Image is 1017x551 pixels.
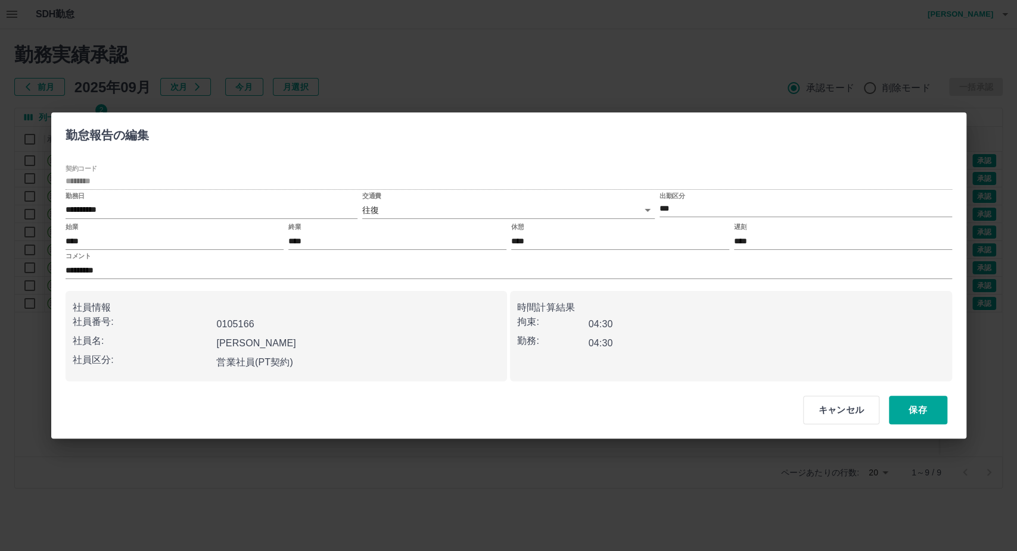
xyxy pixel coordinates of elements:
p: 社員名: [73,334,212,348]
label: 終業 [288,223,301,231]
label: 休憩 [511,223,524,231]
p: 社員番号: [73,315,212,329]
label: 交通費 [362,191,381,200]
b: 営業社員(PT契約) [216,357,293,367]
label: 契約コード [66,164,97,173]
p: 時間計算結果 [517,300,945,315]
label: コメント [66,252,91,261]
p: 勤務: [517,334,589,348]
b: 0105166 [216,319,254,329]
b: 04:30 [589,338,613,348]
p: 社員区分: [73,353,212,367]
button: キャンセル [803,396,879,424]
label: 勤務日 [66,191,85,200]
div: 往復 [362,202,655,219]
p: 社員情報 [73,300,500,315]
label: 遅刻 [734,223,747,231]
b: [PERSON_NAME] [216,338,296,348]
p: 拘束: [517,315,589,329]
label: 始業 [66,223,78,231]
label: 出勤区分 [660,191,685,200]
h2: 勤怠報告の編集 [51,112,164,153]
button: 保存 [889,396,947,424]
b: 04:30 [589,319,613,329]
